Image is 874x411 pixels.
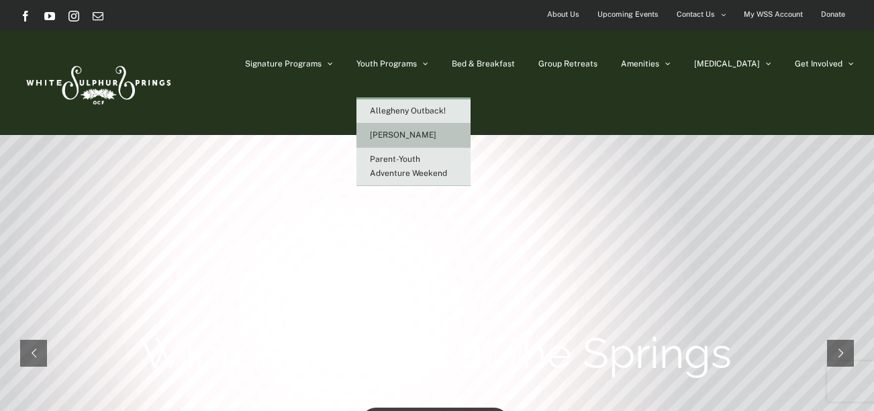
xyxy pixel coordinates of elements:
[821,5,845,24] span: Donate
[20,51,175,114] img: White Sulphur Springs Logo
[370,130,436,140] span: [PERSON_NAME]
[356,99,471,124] a: Allegheny Outback!
[621,60,659,68] span: Amenities
[356,148,471,186] a: Parent-Youth Adventure Weekend
[44,11,55,21] a: YouTube
[356,30,428,97] a: Youth Programs
[538,30,597,97] a: Group Retreats
[694,60,760,68] span: [MEDICAL_DATA]
[245,30,854,97] nav: Main Menu
[370,154,447,178] span: Parent-Youth Adventure Weekend
[677,5,715,24] span: Contact Us
[356,124,471,148] a: [PERSON_NAME]
[93,11,103,21] a: Email
[356,60,417,68] span: Youth Programs
[245,60,322,68] span: Signature Programs
[370,106,446,116] span: Allegheny Outback!
[20,11,31,21] a: Facebook
[795,60,842,68] span: Get Involved
[744,5,803,24] span: My WSS Account
[245,30,333,97] a: Signature Programs
[140,326,732,380] rs-layer: Winter Retreats at the Springs
[452,60,515,68] span: Bed & Breakfast
[795,30,854,97] a: Get Involved
[538,60,597,68] span: Group Retreats
[68,11,79,21] a: Instagram
[452,30,515,97] a: Bed & Breakfast
[621,30,671,97] a: Amenities
[547,5,579,24] span: About Us
[597,5,659,24] span: Upcoming Events
[694,30,771,97] a: [MEDICAL_DATA]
